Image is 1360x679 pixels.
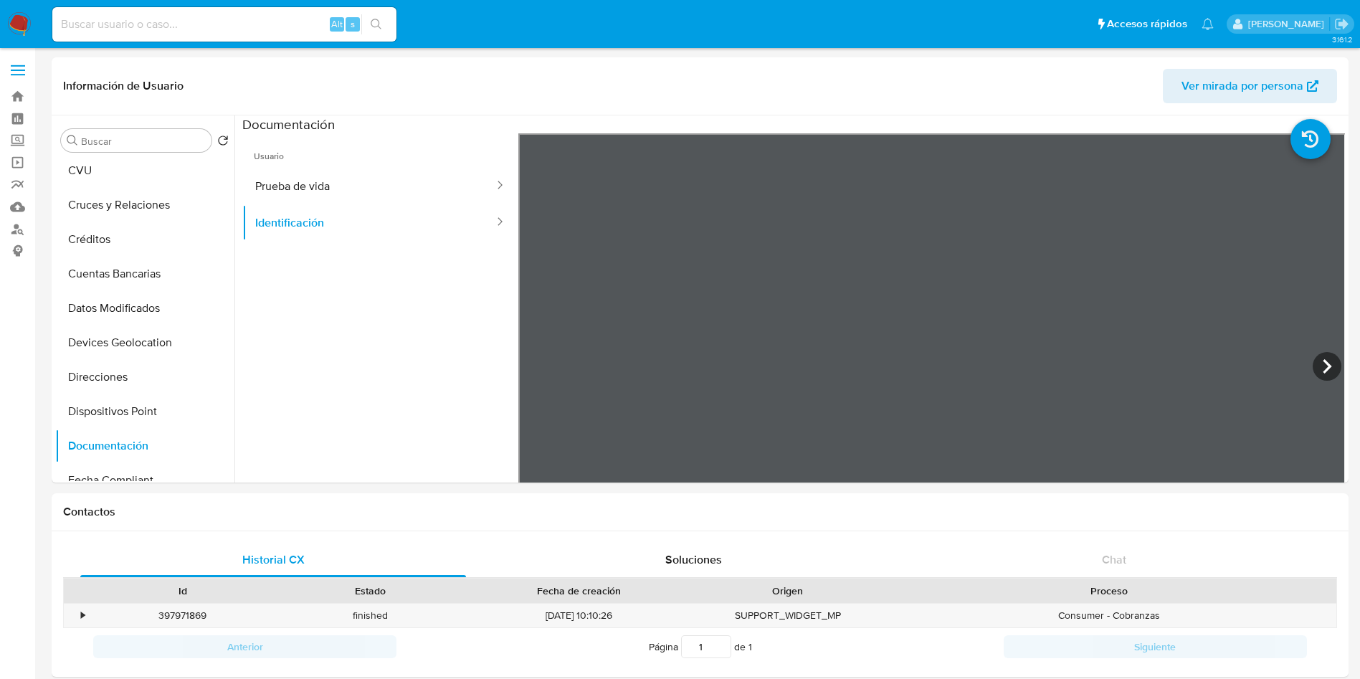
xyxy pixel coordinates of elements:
div: Proceso [892,584,1326,598]
button: Documentación [55,429,234,463]
span: s [351,17,355,31]
button: Buscar [67,135,78,146]
h1: Contactos [63,505,1337,519]
button: Cruces y Relaciones [55,188,234,222]
div: Origen [704,584,872,598]
button: Devices Geolocation [55,326,234,360]
button: search-icon [361,14,391,34]
div: Consumer - Cobranzas [882,604,1336,627]
input: Buscar usuario o caso... [52,15,396,34]
div: Id [99,584,267,598]
button: Fecha Compliant [55,463,234,498]
span: Accesos rápidos [1107,16,1187,32]
div: Estado [287,584,455,598]
div: • [81,609,85,622]
button: Direcciones [55,360,234,394]
h1: Información de Usuario [63,79,184,93]
div: Fecha de creación [475,584,684,598]
span: Soluciones [665,551,722,568]
div: finished [277,604,465,627]
a: Notificaciones [1202,18,1214,30]
span: 1 [748,640,752,654]
button: Cuentas Bancarias [55,257,234,291]
span: Página de [649,635,752,658]
button: Siguiente [1004,635,1307,658]
div: SUPPORT_WIDGET_MP [694,604,882,627]
p: eliana.eguerrero@mercadolibre.com [1248,17,1329,31]
button: Créditos [55,222,234,257]
span: Alt [331,17,343,31]
input: Buscar [81,135,206,148]
button: CVU [55,153,234,188]
button: Volver al orden por defecto [217,135,229,151]
span: Ver mirada por persona [1181,69,1303,103]
button: Datos Modificados [55,291,234,326]
button: Anterior [93,635,396,658]
div: [DATE] 10:10:26 [465,604,694,627]
div: 397971869 [89,604,277,627]
button: Ver mirada por persona [1163,69,1337,103]
button: Dispositivos Point [55,394,234,429]
span: Chat [1102,551,1126,568]
span: Historial CX [242,551,305,568]
a: Salir [1334,16,1349,32]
